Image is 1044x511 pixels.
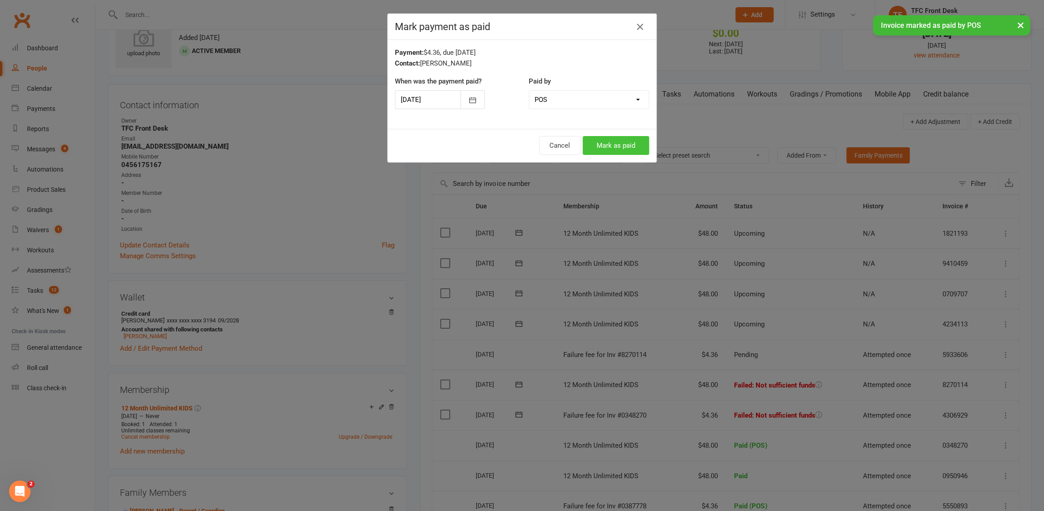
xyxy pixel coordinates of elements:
[395,47,649,58] div: $4.36, due [DATE]
[395,58,649,69] div: [PERSON_NAME]
[529,76,551,87] label: Paid by
[539,136,580,155] button: Cancel
[1013,15,1029,35] button: ×
[873,15,1030,35] div: Invoice marked as paid by POS
[583,136,649,155] button: Mark as paid
[27,480,35,488] span: 2
[395,76,482,87] label: When was the payment paid?
[9,480,31,502] iframe: Intercom live chat
[395,48,424,57] strong: Payment:
[395,59,420,67] strong: Contact:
